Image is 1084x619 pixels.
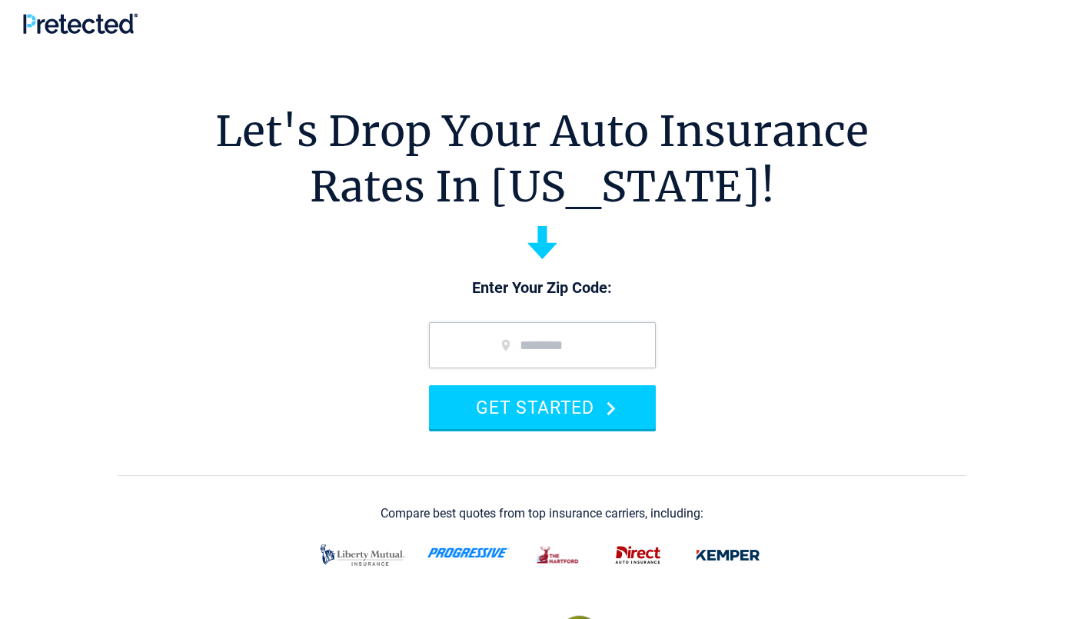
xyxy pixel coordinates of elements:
img: direct [607,539,669,571]
div: Compare best quotes from top insurance carriers, including: [381,507,703,521]
p: Enter Your Zip Code: [414,278,671,299]
button: GET STARTED [429,385,656,429]
img: progressive [427,547,510,558]
img: thehartford [528,539,589,571]
img: kemper [687,539,769,571]
img: Pretected Logo [23,13,138,34]
img: liberty [316,537,409,574]
input: zip code [429,322,656,368]
h1: Let's Drop Your Auto Insurance Rates In [US_STATE]! [215,104,869,215]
